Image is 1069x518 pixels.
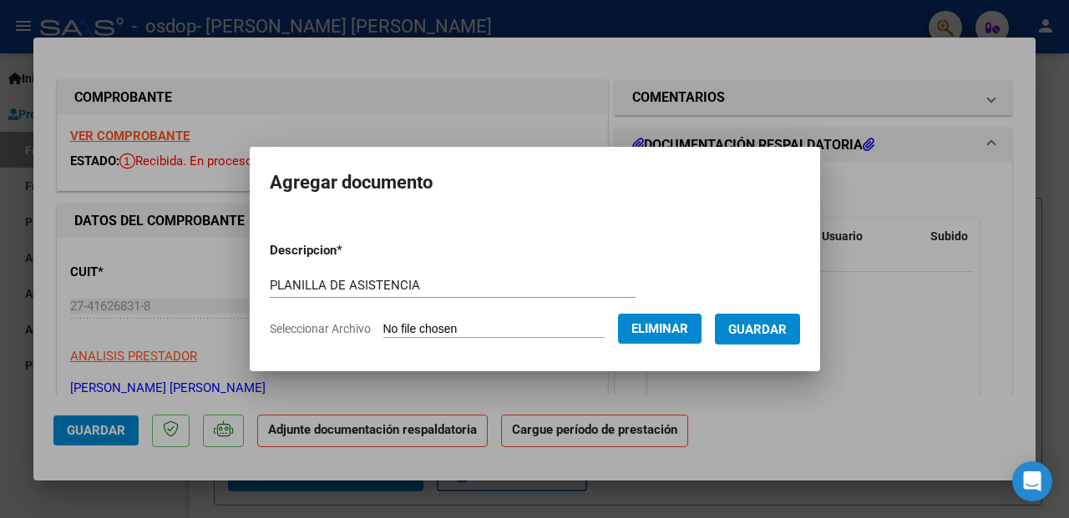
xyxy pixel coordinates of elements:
[728,322,787,337] span: Guardar
[270,167,800,199] h2: Agregar documento
[270,322,371,335] span: Seleccionar Archivo
[1012,461,1052,501] div: Open Intercom Messenger
[618,314,702,344] button: Eliminar
[631,321,688,336] span: Eliminar
[715,314,800,344] button: Guardar
[270,241,429,260] p: Descripcion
